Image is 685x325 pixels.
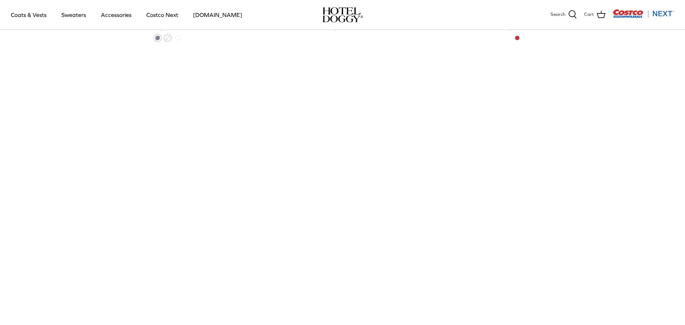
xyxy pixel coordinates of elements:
a: Visit Costco Next [613,14,674,19]
span: Cart [584,11,594,18]
span: Search [551,11,565,18]
a: [DOMAIN_NAME] [187,3,249,27]
img: hoteldoggycom [322,7,363,22]
a: Sweaters [55,3,93,27]
a: Cart [584,10,605,19]
a: Search [551,10,577,19]
a: hoteldoggy.com hoteldoggycom [322,7,363,22]
img: Costco Next [613,9,674,18]
a: Costco Next [140,3,185,27]
a: Accessories [94,3,138,27]
a: Coats & Vests [4,3,53,27]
